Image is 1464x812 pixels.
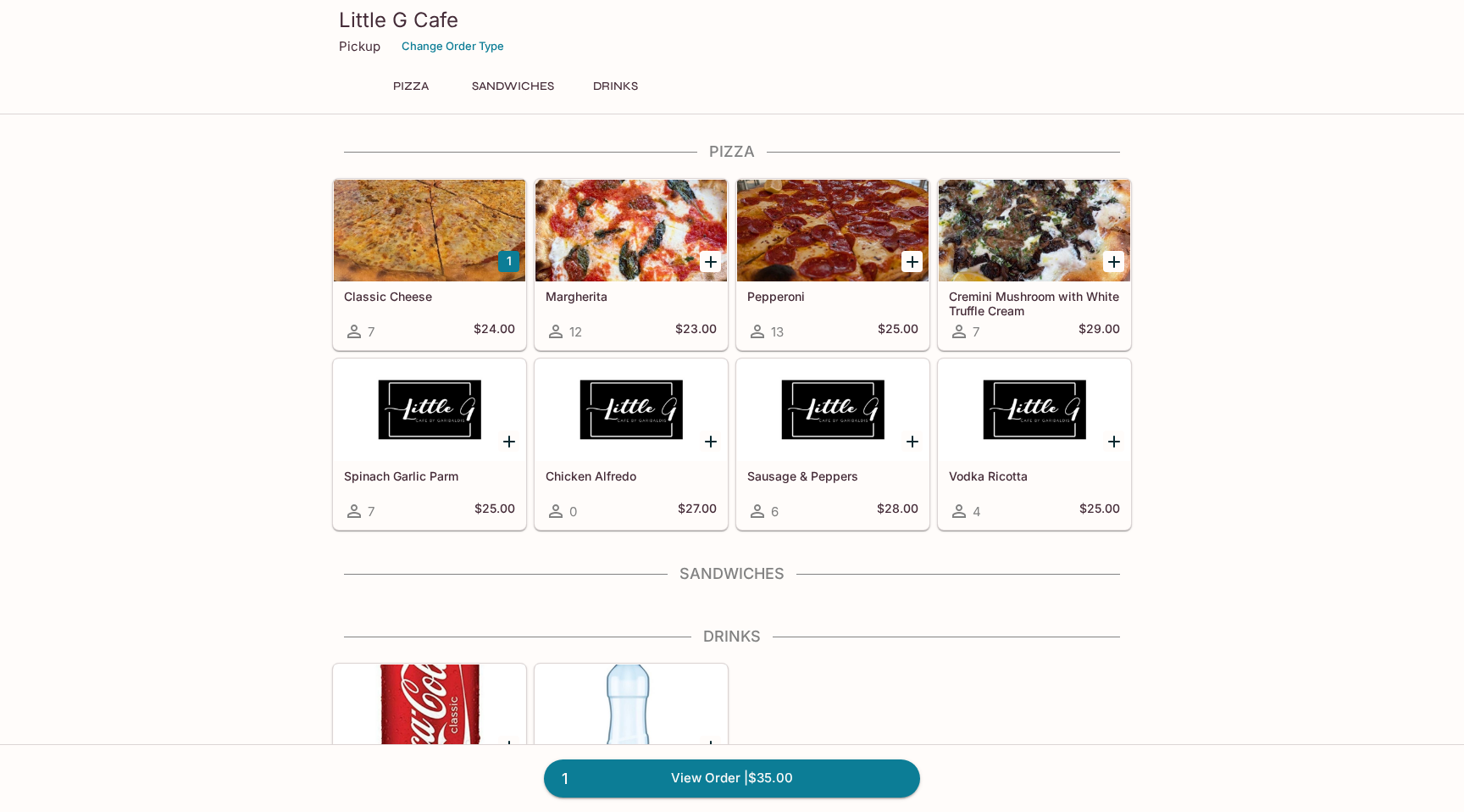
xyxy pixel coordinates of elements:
h3: Little G Cafe [339,7,1125,33]
div: Sausage & Peppers [737,359,929,461]
h5: $27.00 [678,501,717,521]
a: Spinach Garlic Parm7$25.00 [333,359,526,530]
button: Sandwiches [463,75,563,98]
button: Drinks [577,75,653,98]
h5: Sausage & Peppers [747,469,918,483]
button: Add Chicken Alfredo [700,431,721,452]
div: Pepperoni [737,180,929,281]
div: Margherita [535,180,727,281]
a: 1View Order |$35.00 [544,759,920,797]
span: 1 [552,767,578,791]
button: Add Bottled Water [700,736,721,757]
h5: Chicken Alfredo [546,469,717,483]
span: 13 [771,324,784,340]
div: Vodka Ricotta [939,359,1130,461]
h5: Classic Cheese [344,289,515,303]
h5: Vodka Ricotta [949,469,1120,483]
button: Change Order Type [394,33,512,59]
span: 12 [569,324,582,340]
h5: $29.00 [1079,321,1120,342]
h4: Sandwiches [332,565,1132,583]
a: Sausage & Peppers6$28.00 [736,359,929,530]
h5: $25.00 [1079,501,1120,521]
div: Spinach Garlic Parm [334,359,525,461]
h5: $23.00 [675,321,717,342]
a: Margherita12$23.00 [535,179,728,350]
button: Pizza [373,75,449,98]
h5: Cremini Mushroom with White Truffle Cream [949,289,1120,317]
h4: Drinks [332,627,1132,646]
button: Add Vodka Ricotta [1103,431,1124,452]
button: Add Cremini Mushroom with White Truffle Cream [1103,251,1124,272]
h5: $24.00 [474,321,515,342]
div: Cremini Mushroom with White Truffle Cream [939,180,1130,281]
button: Add Classic Cheese [498,251,519,272]
button: Add Spinach Garlic Parm [498,431,519,452]
a: Vodka Ricotta4$25.00 [938,359,1131,530]
a: Classic Cheese7$24.00 [333,179,526,350]
h5: $25.00 [878,321,918,342]
a: Cremini Mushroom with White Truffle Cream7$29.00 [938,179,1131,350]
div: Canned Soda [334,665,525,766]
button: Add Sausage & Peppers [901,431,923,452]
button: Add Pepperoni [901,251,923,272]
h5: Pepperoni [747,289,918,303]
h5: $28.00 [877,501,918,521]
h5: $25.00 [474,501,515,521]
span: 7 [973,324,979,340]
h4: Pizza [332,142,1132,161]
button: Add Margherita [700,251,721,272]
span: 6 [771,503,779,520]
h5: Margherita [546,289,717,303]
a: Chicken Alfredo0$27.00 [535,359,728,530]
a: Pepperoni13$25.00 [736,179,929,350]
span: 0 [569,503,577,520]
div: Classic Cheese [334,180,525,281]
span: 4 [973,503,981,520]
h5: Spinach Garlic Parm [344,469,515,483]
button: Add Canned Soda [498,736,519,757]
div: Bottled Water [535,665,727,766]
div: Chicken Alfredo [535,359,727,461]
p: Pickup [339,38,380,54]
span: 7 [368,324,374,340]
span: 7 [368,503,374,520]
